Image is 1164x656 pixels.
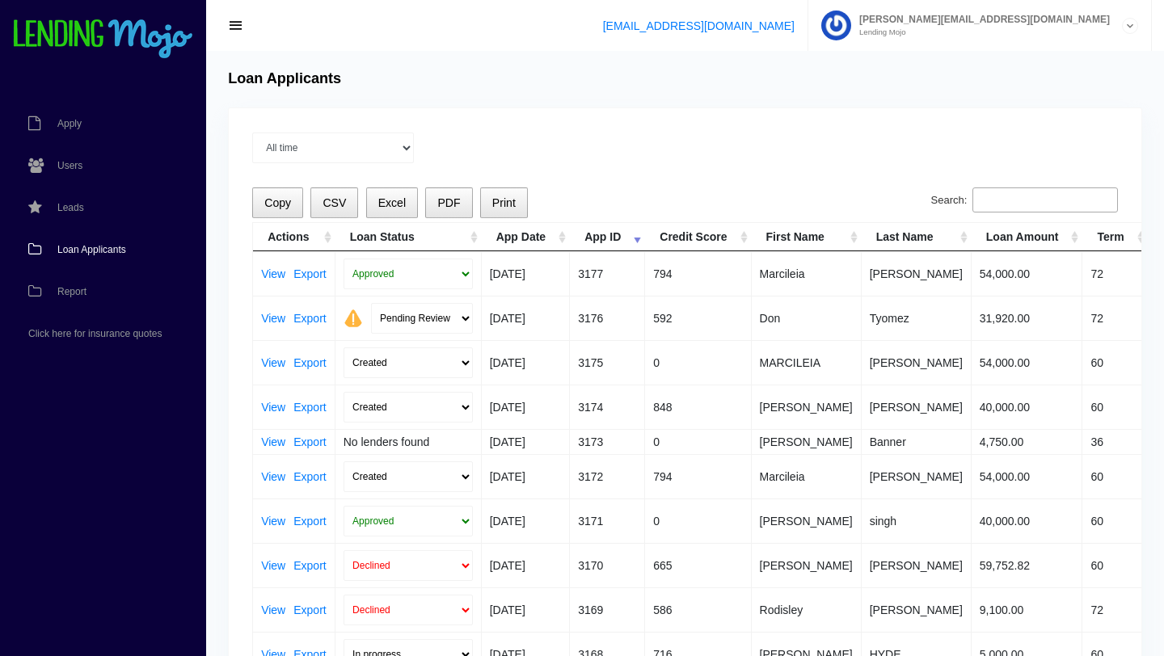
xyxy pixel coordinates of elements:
[480,187,528,219] button: Print
[253,223,335,251] th: Actions: activate to sort column ascending
[972,296,1083,340] td: 31,920.00
[972,454,1083,498] td: 54,000.00
[570,543,645,587] td: 3170
[972,498,1083,543] td: 40,000.00
[862,429,972,454] td: Banner
[972,429,1083,454] td: 4,750.00
[752,429,862,454] td: [PERSON_NAME]
[293,268,326,280] a: Export
[482,587,570,632] td: [DATE]
[862,385,972,429] td: [PERSON_NAME]
[570,251,645,296] td: 3177
[293,515,326,527] a: Export
[972,340,1083,385] td: 54,000.00
[264,196,291,209] span: Copy
[57,161,82,170] span: Users
[645,587,751,632] td: 586
[293,313,326,324] a: Export
[752,385,862,429] td: [PERSON_NAME]
[261,515,285,527] a: View
[482,251,570,296] td: [DATE]
[261,357,285,368] a: View
[261,402,285,413] a: View
[972,251,1083,296] td: 54,000.00
[1082,587,1148,632] td: 72
[862,543,972,587] td: [PERSON_NAME]
[645,251,751,296] td: 794
[821,11,851,40] img: Profile image
[57,245,126,254] span: Loan Applicants
[862,340,972,385] td: [PERSON_NAME]
[752,587,862,632] td: Rodisley
[862,251,972,296] td: [PERSON_NAME]
[645,429,751,454] td: 0
[972,587,1083,632] td: 9,100.00
[752,223,862,251] th: First Name: activate to sort column ascending
[492,196,516,209] span: Print
[482,223,570,251] th: App Date: activate to sort column ascending
[437,196,460,209] span: PDF
[344,309,363,328] img: warning.png
[310,187,358,219] button: CSV
[570,454,645,498] td: 3172
[482,498,570,543] td: [DATE]
[1082,543,1148,587] td: 60
[862,498,972,543] td: singh
[862,223,972,251] th: Last Name: activate to sort column ascending
[570,340,645,385] td: 3175
[261,471,285,482] a: View
[1082,454,1148,498] td: 60
[645,223,751,251] th: Credit Score: activate to sort column ascending
[57,203,84,212] span: Leads
[645,385,751,429] td: 848
[752,296,862,340] td: Don
[293,357,326,368] a: Export
[1082,498,1148,543] td: 60
[931,187,1118,213] label: Search:
[252,187,303,219] button: Copy
[752,340,862,385] td: MARCILEIA
[1082,340,1148,385] td: 60
[752,454,862,498] td: Marcileia
[851,28,1110,36] small: Lending Mojo
[972,385,1083,429] td: 40,000.00
[1082,385,1148,429] td: 60
[425,187,472,219] button: PDF
[570,429,645,454] td: 3173
[482,385,570,429] td: [DATE]
[1082,251,1148,296] td: 72
[972,543,1083,587] td: 59,752.82
[293,560,326,571] a: Export
[1082,296,1148,340] td: 72
[862,587,972,632] td: [PERSON_NAME]
[570,498,645,543] td: 3171
[293,471,326,482] a: Export
[57,287,86,296] span: Report
[261,313,285,324] a: View
[482,429,570,454] td: [DATE]
[645,296,751,340] td: 592
[752,251,862,296] td: Marcileia
[366,187,419,219] button: Excel
[28,329,162,339] span: Click here for insurance quotes
[972,187,1118,213] input: Search:
[570,296,645,340] td: 3176
[261,604,285,616] a: View
[12,19,194,60] img: logo-small.png
[603,19,795,32] a: [EMAIL_ADDRESS][DOMAIN_NAME]
[482,543,570,587] td: [DATE]
[261,436,285,448] a: View
[862,454,972,498] td: [PERSON_NAME]
[570,223,645,251] th: App ID: activate to sort column ascending
[752,498,862,543] td: [PERSON_NAME]
[57,119,82,128] span: Apply
[851,15,1110,24] span: [PERSON_NAME][EMAIL_ADDRESS][DOMAIN_NAME]
[862,296,972,340] td: Tyomez
[570,587,645,632] td: 3169
[293,604,326,616] a: Export
[335,429,482,454] td: No lenders found
[752,543,862,587] td: [PERSON_NAME]
[645,340,751,385] td: 0
[645,543,751,587] td: 665
[482,454,570,498] td: [DATE]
